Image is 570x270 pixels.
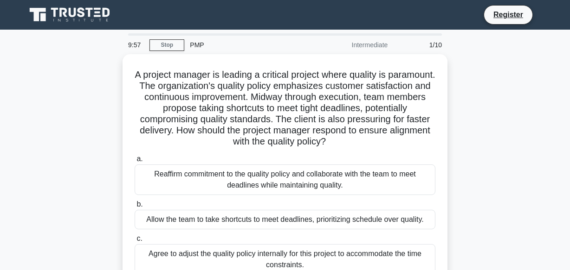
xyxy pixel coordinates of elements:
a: Register [488,9,529,20]
h5: A project manager is leading a critical project where quality is paramount. The organization's qu... [134,69,436,148]
span: b. [136,200,142,208]
div: PMP [184,36,312,54]
div: Intermediate [312,36,393,54]
div: Allow the team to take shortcuts to meet deadlines, prioritizing schedule over quality. [135,210,435,229]
a: Stop [149,39,184,51]
span: a. [136,155,142,163]
div: 9:57 [123,36,149,54]
div: 1/10 [393,36,447,54]
span: c. [136,234,142,242]
div: Reaffirm commitment to the quality policy and collaborate with the team to meet deadlines while m... [135,164,435,195]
